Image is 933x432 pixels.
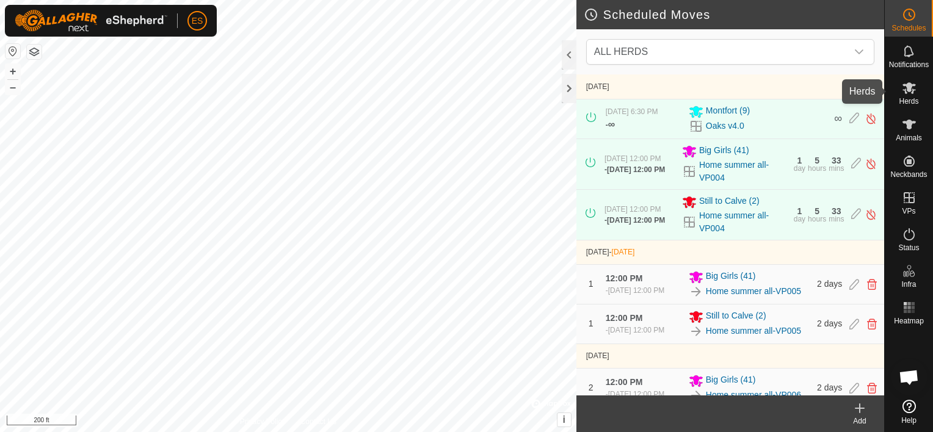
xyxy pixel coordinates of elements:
[706,285,801,298] a: Home summer all-VP005
[563,414,565,425] span: i
[589,40,847,64] span: ALL HERDS
[797,156,802,165] div: 1
[608,326,664,334] span: [DATE] 12:00 PM
[689,388,703,403] img: To
[834,112,842,124] span: ∞
[896,134,922,142] span: Animals
[608,286,664,295] span: [DATE] 12:00 PM
[706,120,744,132] a: Oaks v4.0
[832,156,841,165] div: 33
[612,248,635,256] span: [DATE]
[889,61,929,68] span: Notifications
[885,395,933,429] a: Help
[586,82,609,91] span: [DATE]
[898,244,919,251] span: Status
[5,44,20,59] button: Reset Map
[817,383,842,392] span: 2 days
[699,195,760,209] span: Still to Calve (2)
[557,413,571,427] button: i
[607,165,665,174] span: [DATE] 12:00 PM
[586,248,609,256] span: [DATE]
[865,112,877,125] img: Turn off schedule move
[5,64,20,79] button: +
[15,10,167,32] img: Gallagher Logo
[835,416,884,427] div: Add
[699,144,749,159] span: Big Girls (41)
[891,359,928,395] div: Open chat
[865,208,877,221] img: Turn off schedule move
[606,313,643,323] span: 12:00 PM
[606,389,664,400] div: -
[706,325,801,337] a: Home summer all-VP005
[894,317,924,325] span: Heatmap
[829,165,844,172] div: mins
[594,46,648,57] span: ALL HERDS
[589,319,594,328] span: 1
[706,270,756,284] span: Big Girls (41)
[606,273,643,283] span: 12:00 PM
[192,15,203,27] span: ES
[865,157,877,170] img: Turn off schedule move
[589,279,594,289] span: 1
[847,40,871,64] div: dropdown trigger
[240,416,286,427] a: Privacy Policy
[706,389,801,401] a: Home summer all-VP006
[604,215,665,226] div: -
[817,319,842,328] span: 2 days
[899,98,918,105] span: Herds
[832,207,841,215] div: 33
[706,373,756,388] span: Big Girls (41)
[27,45,42,59] button: Map Layers
[891,24,926,32] span: Schedules
[5,80,20,95] button: –
[797,207,802,215] div: 1
[606,325,664,336] div: -
[829,215,844,223] div: mins
[604,164,665,175] div: -
[902,207,915,215] span: VPs
[815,156,819,165] div: 5
[901,281,916,288] span: Infra
[808,215,826,223] div: hours
[589,383,594,392] span: 2
[586,351,609,360] span: [DATE]
[699,159,786,184] a: Home summer all-VP004
[300,416,336,427] a: Contact Us
[794,165,805,172] div: day
[606,117,615,132] div: -
[706,309,766,324] span: Still to Calve (2)
[607,216,665,225] span: [DATE] 12:00 PM
[608,390,664,398] span: [DATE] 12:00 PM
[815,207,819,215] div: 5
[606,285,664,296] div: -
[706,104,750,119] span: Montfort (9)
[608,119,615,129] span: ∞
[604,154,661,163] span: [DATE] 12:00 PM
[689,284,703,299] img: To
[604,205,661,214] span: [DATE] 12:00 PM
[606,107,658,116] span: [DATE] 6:30 PM
[609,248,635,256] span: -
[699,209,786,235] a: Home summer all-VP004
[689,324,703,339] img: To
[584,7,884,22] h2: Scheduled Moves
[794,215,805,223] div: day
[817,279,842,289] span: 2 days
[606,377,643,387] span: 12:00 PM
[808,165,826,172] div: hours
[901,417,917,424] span: Help
[890,171,927,178] span: Neckbands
